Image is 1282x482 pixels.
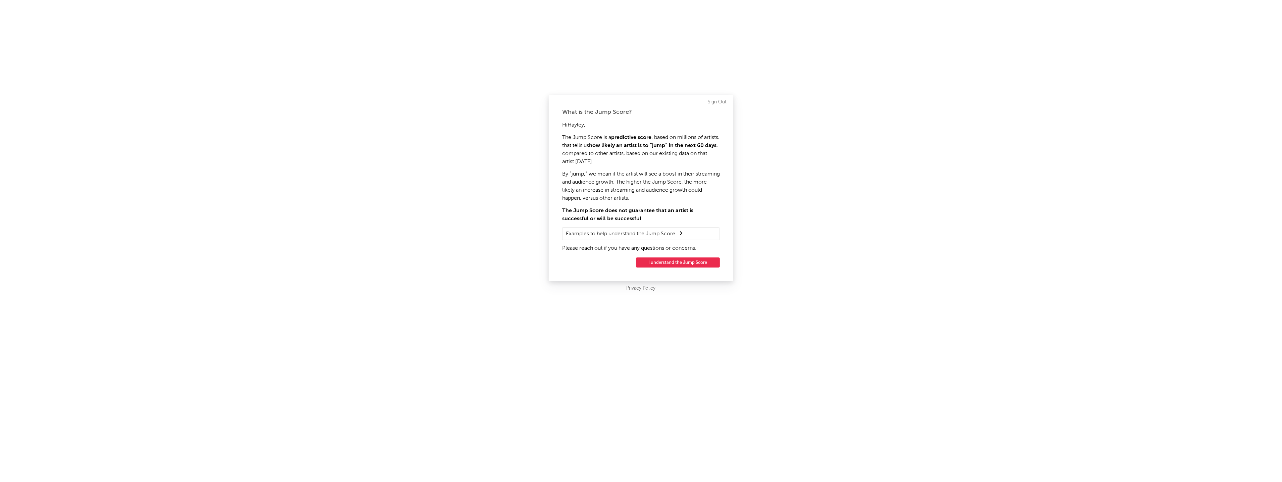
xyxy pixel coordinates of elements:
div: What is the Jump Score? [562,108,720,116]
p: Please reach out if you have any questions or concerns. [562,244,720,252]
p: Hi Hayley , [562,121,720,129]
summary: Examples to help understand the Jump Score [566,229,716,238]
strong: how likely an artist is to “jump” in the next 60 days [589,143,716,148]
p: The Jump Score is a , based on millions of artists, that tells us , compared to other artists, ba... [562,134,720,166]
strong: The Jump Score does not guarantee that an artist is successful or will be successful [562,208,693,222]
a: Privacy Policy [627,284,656,293]
p: By “jump,” we mean if the artist will see a boost in their streaming and audience growth. The hig... [562,170,720,202]
strong: predictive score [611,135,651,140]
button: I understand the Jump Score [636,257,720,268]
a: Sign Out [708,98,727,106]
